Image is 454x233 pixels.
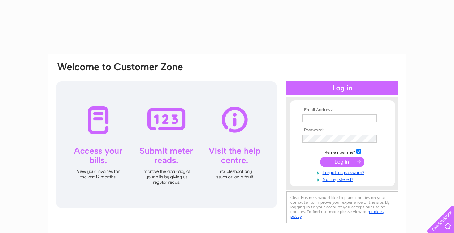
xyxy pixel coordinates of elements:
div: Clear Business would like to place cookies on your computer to improve your experience of the sit... [286,191,398,223]
input: Submit [320,157,364,167]
a: Not registered? [302,175,384,182]
th: Password: [300,128,384,133]
td: Remember me? [300,148,384,155]
a: Forgotten password? [302,169,384,175]
a: cookies policy [290,209,384,219]
th: Email Address: [300,107,384,113]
